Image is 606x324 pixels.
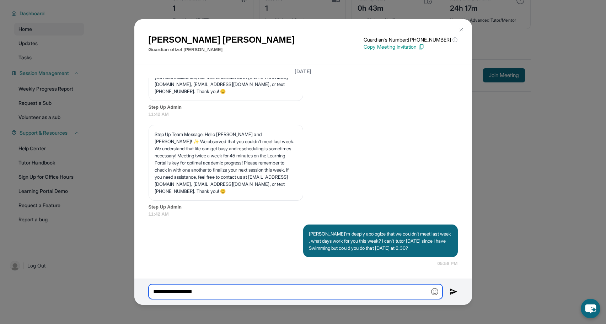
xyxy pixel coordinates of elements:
p: Guardian of Izel [PERSON_NAME] [149,46,295,53]
span: 11:42 AM [149,211,458,218]
p: Copy Meeting Invitation [364,43,457,50]
img: Send icon [450,287,458,296]
p: Guardian's Number: [PHONE_NUMBER] [364,36,457,43]
p: [PERSON_NAME]’m deeply apologize that we couldn't meet last week , what days work for you this we... [309,230,452,252]
button: chat-button [581,299,600,318]
span: Step Up Admin [149,104,458,111]
span: Step Up Admin [149,204,458,211]
img: Emoji [431,288,438,295]
span: 05:58 PM [438,260,458,267]
h3: [DATE] [149,68,458,75]
img: Copy Icon [418,44,424,50]
h1: [PERSON_NAME] [PERSON_NAME] [149,33,295,46]
p: Step Up Team Message: Hello [PERSON_NAME] and [PERSON_NAME]! ✨ We observed that you couldn't meet... [155,131,297,195]
span: ⓘ [452,36,457,43]
span: 11:42 AM [149,111,458,118]
img: Close Icon [458,27,464,33]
